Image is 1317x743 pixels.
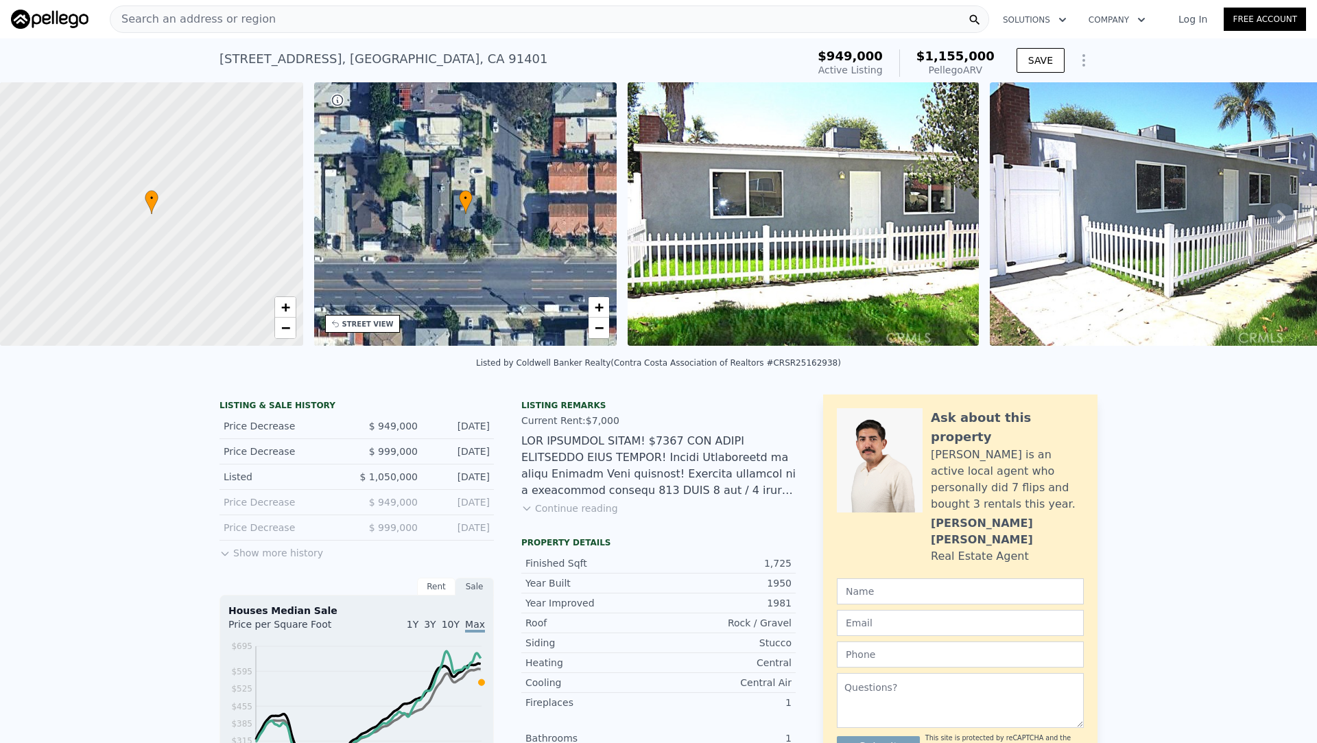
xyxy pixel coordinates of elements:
button: Show more history [219,541,323,560]
span: Search an address or region [110,11,276,27]
div: [DATE] [429,521,490,534]
div: [DATE] [429,419,490,433]
div: [DATE] [429,470,490,484]
tspan: $385 [231,719,252,729]
div: Rock / Gravel [658,616,792,630]
div: Price per Square Foot [228,617,357,639]
div: Roof [525,616,658,630]
tspan: $695 [231,641,252,651]
span: $ 999,000 [369,522,418,533]
div: Central [658,656,792,670]
div: Heating [525,656,658,670]
tspan: $595 [231,667,252,676]
div: LOR IPSUMDOL SITAM! $7367 CON ADIPI ELITSEDDO EIUS TEMPOR! Incidi Utlaboreetd ma aliqu Enimadm Ve... [521,433,796,499]
img: Sale: 167201336 Parcel: 54743418 [628,82,979,346]
div: Sale [455,578,494,595]
div: Year Improved [525,596,658,610]
div: Price Decrease [224,521,346,534]
div: [PERSON_NAME] is an active local agent who personally did 7 flips and bought 3 rentals this year. [931,447,1084,512]
input: Email [837,610,1084,636]
div: Central Air [658,676,792,689]
span: − [595,319,604,336]
a: Log In [1162,12,1224,26]
div: Price Decrease [224,419,346,433]
div: Siding [525,636,658,650]
button: Company [1078,8,1156,32]
div: 1,725 [658,556,792,570]
div: Cooling [525,676,658,689]
div: Listed [224,470,346,484]
span: $ 949,000 [369,497,418,508]
a: Zoom out [589,318,609,338]
button: SAVE [1017,48,1065,73]
a: Zoom in [275,297,296,318]
span: $949,000 [818,49,883,63]
span: 10Y [442,619,460,630]
div: Fireplaces [525,696,658,709]
img: Pellego [11,10,88,29]
tspan: $455 [231,702,252,711]
div: Property details [521,537,796,548]
div: Price Decrease [224,495,346,509]
div: 1950 [658,576,792,590]
span: • [459,192,473,204]
div: 1981 [658,596,792,610]
div: [DATE] [429,495,490,509]
button: Show Options [1070,47,1097,74]
div: LISTING & SALE HISTORY [219,400,494,414]
span: $ 949,000 [369,421,418,432]
div: • [145,190,158,214]
input: Phone [837,641,1084,668]
span: 1Y [407,619,418,630]
span: 3Y [424,619,436,630]
div: STREET VIEW [342,319,394,329]
tspan: $525 [231,684,252,694]
a: Zoom in [589,297,609,318]
span: $1,155,000 [916,49,995,63]
div: Rent [417,578,455,595]
div: Stucco [658,636,792,650]
div: [STREET_ADDRESS] , [GEOGRAPHIC_DATA] , CA 91401 [219,49,548,69]
div: Pellego ARV [916,63,995,77]
span: $ 1,050,000 [359,471,418,482]
div: 1 [658,696,792,709]
span: + [281,298,289,316]
div: • [459,190,473,214]
span: Max [465,619,485,633]
div: [PERSON_NAME] [PERSON_NAME] [931,515,1084,548]
div: Year Built [525,576,658,590]
div: [DATE] [429,445,490,458]
span: $7,000 [586,415,619,426]
button: Solutions [992,8,1078,32]
button: Continue reading [521,502,618,515]
div: Listing remarks [521,400,796,411]
div: Price Decrease [224,445,346,458]
span: Current Rent: [521,415,586,426]
div: Real Estate Agent [931,548,1029,565]
span: Active Listing [818,64,883,75]
div: Ask about this property [931,408,1084,447]
div: Listed by Coldwell Banker Realty (Contra Costa Association of Realtors #CRSR25162938) [476,358,841,368]
div: Finished Sqft [525,556,658,570]
span: $ 999,000 [369,446,418,457]
span: • [145,192,158,204]
a: Free Account [1224,8,1306,31]
span: − [281,319,289,336]
div: Houses Median Sale [228,604,485,617]
a: Zoom out [275,318,296,338]
input: Name [837,578,1084,604]
span: + [595,298,604,316]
